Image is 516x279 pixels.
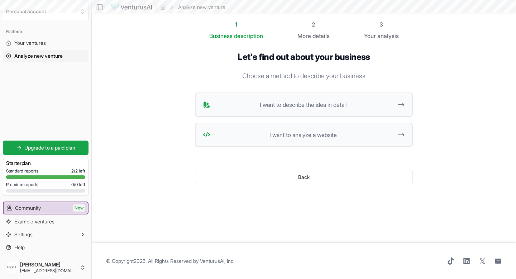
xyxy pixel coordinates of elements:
[20,261,77,268] span: [PERSON_NAME]
[195,123,413,147] button: I want to analyze a website
[15,204,41,212] span: Community
[3,242,89,253] a: Help
[297,32,311,40] span: More
[3,50,89,62] a: Analyze new venture
[213,131,393,139] span: I want to analyze a website
[73,204,85,212] span: New
[3,259,89,276] button: [PERSON_NAME][EMAIL_ADDRESS][DOMAIN_NAME]
[3,229,89,240] button: Settings
[195,170,413,184] button: Back
[3,216,89,227] a: Example ventures
[3,26,89,37] div: Platform
[195,71,413,81] p: Choose a method to describe your business
[3,141,89,155] a: Upgrade to a paid plan
[4,202,88,214] a: CommunityNew
[24,144,75,151] span: Upgrade to a paid plan
[6,182,38,188] span: Premium reports
[297,20,330,29] div: 2
[14,39,46,47] span: Your ventures
[14,52,63,60] span: Analyze new venture
[106,257,234,265] span: © Copyright 2025 . All Rights Reserved by .
[364,20,399,29] div: 3
[200,258,233,264] a: VenturusAI, Inc
[6,262,17,273] img: ACg8ocLsSnAcp8UwkhBk4UuNdVA-dlXCN9S8o9YVV5z5S3aG0a2yXuI=s96-c
[364,32,376,40] span: Your
[209,32,233,40] span: Business
[234,32,263,39] span: description
[195,93,413,117] button: I want to describe the idea in detail
[209,20,263,29] div: 1
[312,32,330,39] span: details
[377,32,399,39] span: analysis
[14,244,25,251] span: Help
[20,268,77,274] span: [EMAIL_ADDRESS][DOMAIN_NAME]
[195,52,413,62] h1: Let's find out about your business
[3,37,89,49] a: Your ventures
[14,231,33,238] span: Settings
[14,218,54,225] span: Example ventures
[6,168,38,174] span: Standard reports
[213,100,393,109] span: I want to describe the idea in detail
[71,168,85,174] span: 2 / 2 left
[71,182,85,188] span: 0 / 0 left
[6,160,85,167] h3: Starter plan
